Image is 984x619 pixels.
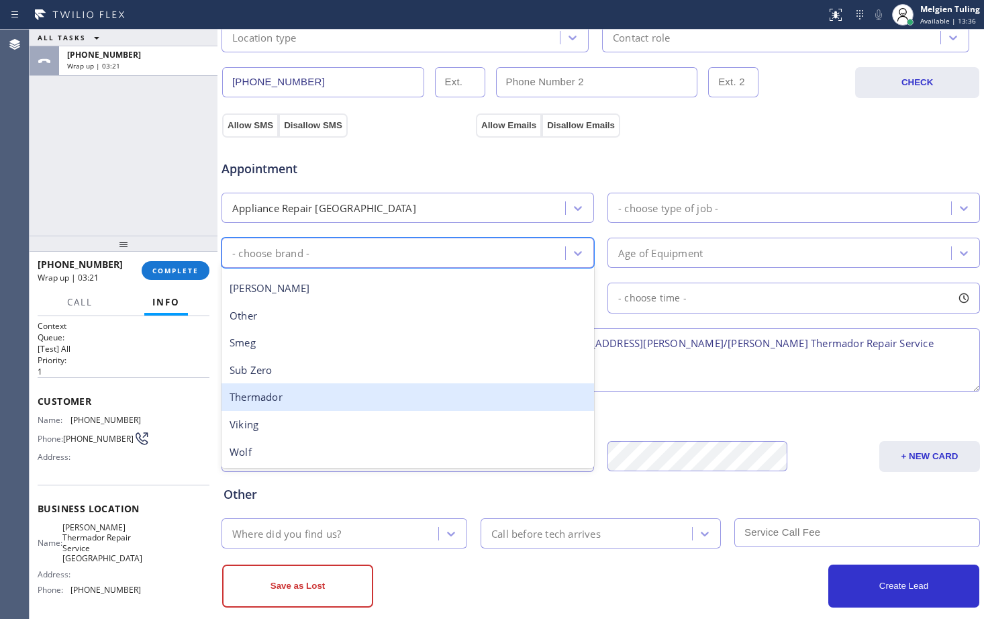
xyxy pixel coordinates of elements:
[59,289,101,316] button: Call
[38,366,209,377] p: 1
[222,383,594,411] div: Thermador
[708,67,758,97] input: Ext. 2
[435,67,485,97] input: Ext.
[222,356,594,384] div: Sub Zero
[279,113,348,138] button: Disallow SMS
[618,291,687,304] span: - choose time -
[224,408,978,426] div: Credit card
[491,526,601,541] div: Call before tech arrives
[222,328,980,392] textarea: thermador /fridge /BI/leaking in the upper section/19yrs/house-ho/[STREET_ADDRESS][PERSON_NAME]/[...
[152,266,199,275] span: COMPLETE
[920,16,976,26] span: Available | 13:36
[152,296,180,308] span: Info
[62,522,142,564] span: [PERSON_NAME] Thermador Repair Service [GEOGRAPHIC_DATA]
[222,67,424,97] input: Phone Number
[618,245,703,260] div: Age of Equipment
[142,261,209,280] button: COMPLETE
[67,296,93,308] span: Call
[67,49,141,60] span: [PHONE_NUMBER]
[232,245,309,260] div: - choose brand -
[222,329,594,356] div: Smeg
[232,200,416,216] div: Appliance Repair [GEOGRAPHIC_DATA]
[224,485,978,504] div: Other
[734,518,980,547] input: Service Call Fee
[828,565,979,608] button: Create Lead
[38,354,209,366] h2: Priority:
[38,343,209,354] p: [Test] All
[920,3,980,15] div: Melgien Tuling
[38,272,99,283] span: Wrap up | 03:21
[542,113,620,138] button: Disallow Emails
[38,258,123,271] span: [PHONE_NUMBER]
[222,411,594,438] div: Viking
[38,395,209,408] span: Customer
[38,415,70,425] span: Name:
[70,415,141,425] span: [PHONE_NUMBER]
[67,61,120,70] span: Wrap up | 03:21
[63,434,134,444] span: [PHONE_NUMBER]
[222,565,373,608] button: Save as Lost
[232,526,341,541] div: Where did you find us?
[496,67,698,97] input: Phone Number 2
[869,5,888,24] button: Mute
[618,200,718,216] div: - choose type of job -
[38,585,70,595] span: Phone:
[222,113,279,138] button: Allow SMS
[232,30,297,45] div: Location type
[879,441,980,472] button: + NEW CARD
[30,30,113,46] button: ALL TASKS
[613,30,670,45] div: Contact role
[222,302,594,330] div: Other
[38,434,63,444] span: Phone:
[70,585,141,595] span: [PHONE_NUMBER]
[855,67,979,98] button: CHECK
[222,275,594,302] div: [PERSON_NAME]
[144,289,188,316] button: Info
[38,569,73,579] span: Address:
[38,320,209,332] h1: Context
[38,332,209,343] h2: Queue:
[38,538,62,548] span: Name:
[38,452,73,462] span: Address:
[222,160,473,178] span: Appointment
[38,33,86,42] span: ALL TASKS
[38,502,209,515] span: Business location
[222,438,594,466] div: Wolf
[476,113,542,138] button: Allow Emails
